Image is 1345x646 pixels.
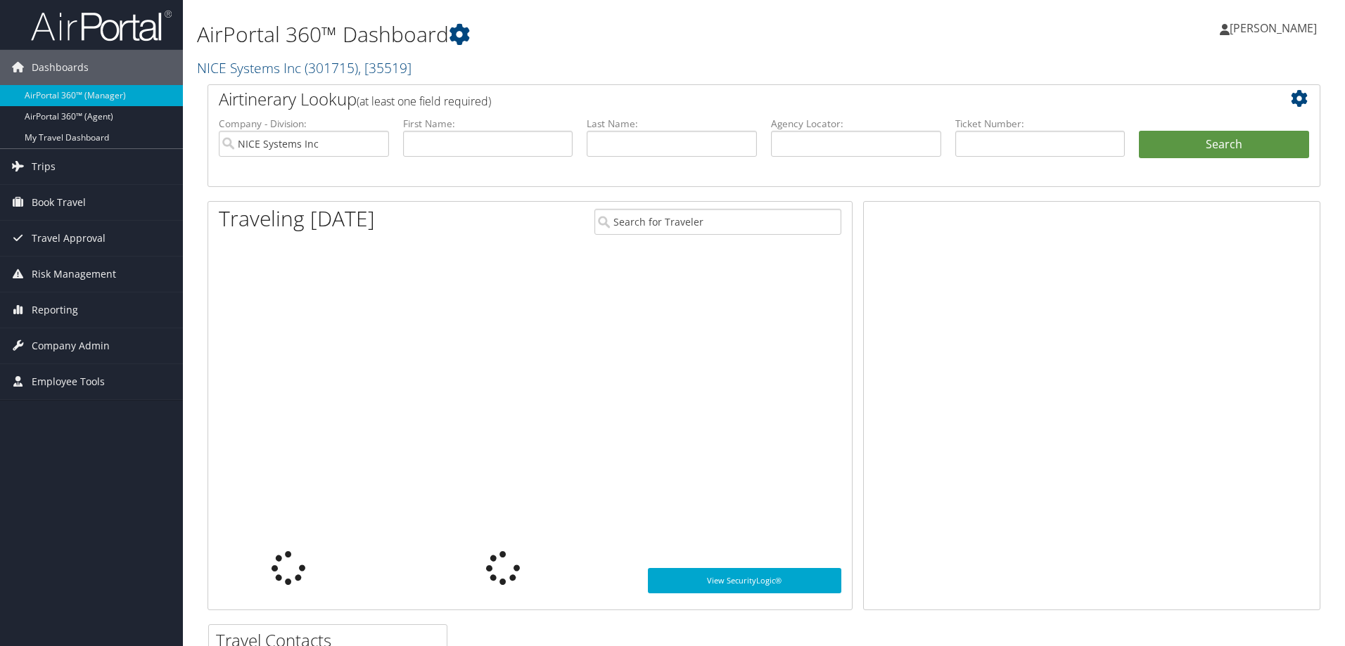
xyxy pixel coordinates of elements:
[955,117,1126,131] label: Ticket Number:
[648,568,841,593] a: View SecurityLogic®
[31,9,172,42] img: airportal-logo.png
[594,209,841,235] input: Search for Traveler
[32,221,106,256] span: Travel Approval
[771,117,941,131] label: Agency Locator:
[219,87,1216,111] h2: Airtinerary Lookup
[1230,20,1317,36] span: [PERSON_NAME]
[1139,131,1309,159] button: Search
[197,58,412,77] a: NICE Systems Inc
[32,185,86,220] span: Book Travel
[32,364,105,399] span: Employee Tools
[32,257,116,292] span: Risk Management
[197,20,953,49] h1: AirPortal 360™ Dashboard
[1220,7,1331,49] a: [PERSON_NAME]
[32,328,110,363] span: Company Admin
[358,58,412,77] span: , [ 35519 ]
[32,149,56,184] span: Trips
[587,117,757,131] label: Last Name:
[219,204,375,233] h1: Traveling [DATE]
[357,93,491,109] span: (at least one field required)
[219,117,389,131] label: Company - Division:
[403,117,573,131] label: First Name:
[32,50,89,85] span: Dashboards
[305,58,358,77] span: ( 301715 )
[32,292,78,328] span: Reporting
